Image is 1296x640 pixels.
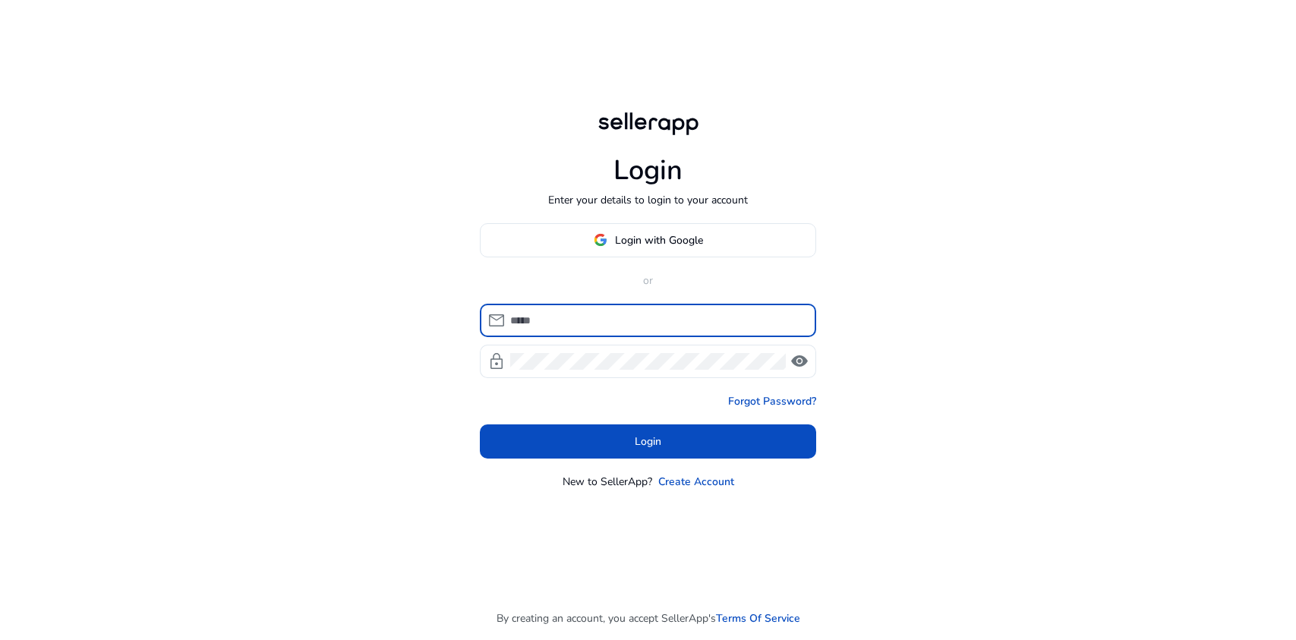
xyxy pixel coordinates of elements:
span: mail [487,311,506,329]
a: Forgot Password? [728,393,816,409]
span: lock [487,352,506,370]
span: Login [635,433,661,449]
a: Terms Of Service [716,610,800,626]
span: Login with Google [615,232,703,248]
img: google-logo.svg [594,233,607,247]
p: New to SellerApp? [563,474,652,490]
button: Login with Google [480,223,816,257]
button: Login [480,424,816,459]
span: visibility [790,352,809,370]
h1: Login [613,154,683,187]
p: or [480,273,816,288]
a: Create Account [658,474,734,490]
p: Enter your details to login to your account [548,192,748,208]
